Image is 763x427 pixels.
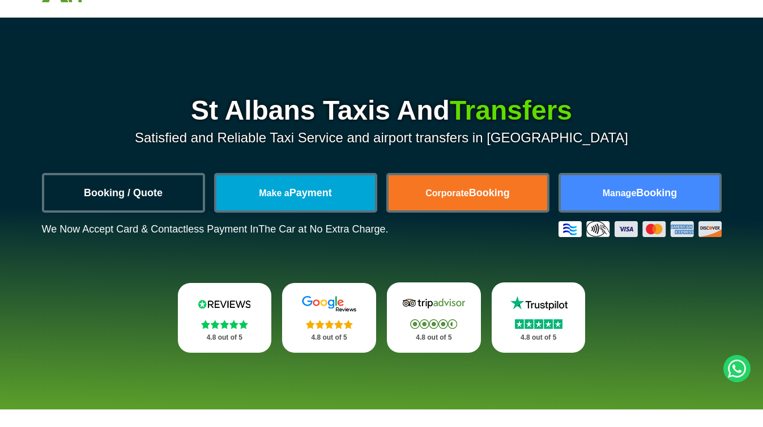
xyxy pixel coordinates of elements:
[178,283,272,353] a: Reviews.io Stars 4.8 out of 5
[259,188,289,198] span: Make a
[201,320,248,329] img: Stars
[492,282,586,353] a: Trustpilot Stars 4.8 out of 5
[190,295,258,312] img: Reviews.io
[561,175,719,210] a: ManageBooking
[515,319,562,329] img: Stars
[42,130,722,146] p: Satisfied and Reliable Taxi Service and airport transfers in [GEOGRAPHIC_DATA]
[295,295,363,312] img: Google
[505,295,573,312] img: Trustpilot
[282,283,376,353] a: Google Stars 4.8 out of 5
[399,331,468,345] p: 4.8 out of 5
[258,223,388,235] span: The Car at No Extra Charge.
[295,331,364,345] p: 4.8 out of 5
[400,295,468,312] img: Tripadvisor
[559,221,722,237] img: Credit And Debit Cards
[425,188,468,198] span: Corporate
[603,188,637,198] span: Manage
[42,223,389,235] p: We Now Accept Card & Contactless Payment In
[216,175,375,210] a: Make aPayment
[389,175,547,210] a: CorporateBooking
[387,282,481,353] a: Tripadvisor Stars 4.8 out of 5
[190,331,259,345] p: 4.8 out of 5
[450,95,572,125] span: Transfers
[504,331,573,345] p: 4.8 out of 5
[42,97,722,124] h1: St Albans Taxis And
[410,319,457,329] img: Stars
[44,175,203,210] a: Booking / Quote
[306,320,353,329] img: Stars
